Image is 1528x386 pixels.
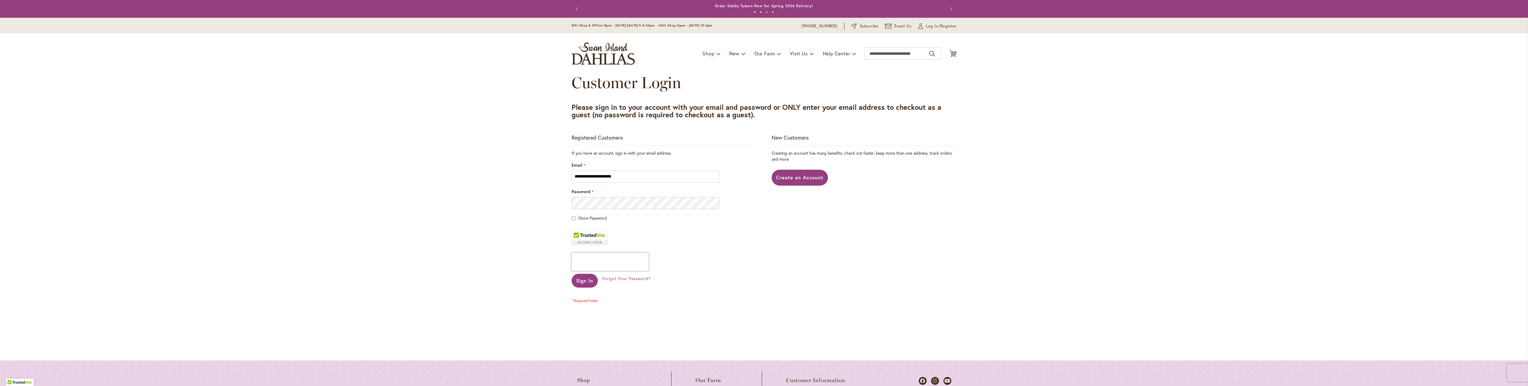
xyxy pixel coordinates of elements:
button: 2 of 4 [760,11,762,13]
a: Forgot Your Password? [602,276,650,282]
span: Password [572,189,590,194]
span: Help Center [823,50,850,57]
button: 3 of 4 [766,11,768,13]
span: Customer Login [572,73,681,92]
span: Forgot Your Password? [602,276,650,281]
span: Create an Account [776,174,823,181]
span: Visit Us [790,50,807,57]
button: Next [945,3,957,15]
span: Shop [702,50,714,57]
strong: Please sign in to your account with your email and password or ONLY enter your email address to c... [572,102,941,119]
button: Sign In [572,274,598,288]
span: Our Farm [755,50,775,57]
a: Log In/Register [918,23,957,29]
a: store logo [572,42,635,65]
strong: New Customers [772,134,809,141]
span: Gift Shop Open - [DATE] 10-3pm [660,23,712,27]
a: Dahlias on Youtube [943,377,951,385]
span: Customer Information [786,377,846,383]
button: Previous [572,3,584,15]
strong: Registered Customers [572,134,623,141]
p: Creating an account has many benefits: check out faster, keep more than one address, track orders... [772,150,956,162]
span: Shop [577,377,590,383]
iframe: Launch Accessibility Center [5,365,21,381]
div: TrustedSite Certified [572,230,608,245]
a: Email Us [885,23,912,29]
a: Dahlias on Instagram [931,377,939,385]
span: Email Us [894,23,912,29]
span: Subscribe [860,23,879,29]
span: Gift Shop & Office Open - [DATE]-[DATE] 9-4:30pm / [572,23,660,27]
span: Our Farm [696,377,721,383]
a: Subscribe [851,23,878,29]
span: Email [572,162,582,168]
a: [PHONE_NUMBER] [801,23,838,29]
a: Create an Account [772,170,828,186]
a: Dahlias on Facebook [919,377,927,385]
iframe: reCAPTCHA [572,253,649,271]
a: Order Dahlia Tubers Now for Spring 2026 Delivery! [715,4,813,8]
span: Log In/Register [926,23,957,29]
div: If you have an account, sign in with your email address. [572,150,756,156]
span: New [729,50,739,57]
button: 1 of 4 [754,11,756,13]
span: Sign In [576,277,594,284]
button: 4 of 4 [772,11,774,13]
span: Show Password [578,215,607,221]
